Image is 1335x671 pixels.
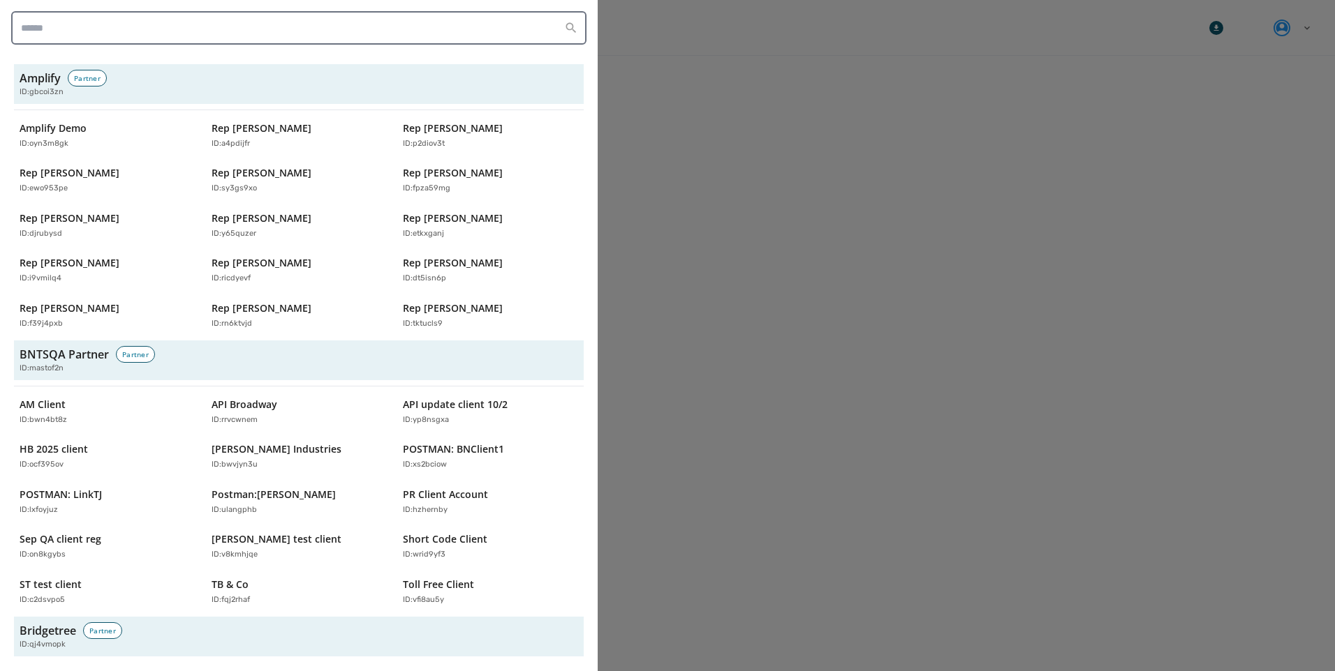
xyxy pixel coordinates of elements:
button: Sep QA client regID:on8kgybs [14,527,200,566]
button: Short Code ClientID:wrid9yf3 [397,527,584,566]
div: Partner [68,70,107,86]
p: API Broadway [212,398,277,412]
button: Rep [PERSON_NAME]ID:etkxganj [397,206,584,246]
p: Rep [PERSON_NAME] [212,166,311,180]
p: ID: oyn3m8gk [20,138,68,150]
button: Rep [PERSON_NAME]ID:tktucls9 [397,296,584,335]
p: Rep [PERSON_NAME] [20,211,119,225]
p: ID: hzhernby [403,504,448,516]
button: POSTMAN: LinkTJID:lxfoyjuz [14,482,200,522]
p: ID: wrid9yf3 [403,549,445,561]
p: Rep [PERSON_NAME] [212,121,311,135]
p: ID: rrvcwnem [212,414,258,426]
p: ID: bwn4bt8z [20,414,67,426]
p: POSTMAN: BNClient1 [403,442,504,456]
p: ID: on8kgybs [20,549,66,561]
p: ID: vfi8au5y [403,594,444,606]
button: Rep [PERSON_NAME]ID:a4pdijfr [206,116,392,156]
p: Rep [PERSON_NAME] [212,256,311,270]
span: ID: mastof2n [20,363,64,375]
button: ST test clientID:c2dsvpo5 [14,572,200,612]
p: Rep [PERSON_NAME] [212,301,311,315]
h3: BNTSQA Partner [20,346,109,363]
button: Rep [PERSON_NAME]ID:i9vmilq4 [14,250,200,290]
button: BNTSQA PartnerPartnerID:mastof2n [14,340,584,380]
p: Rep [PERSON_NAME] [403,121,503,135]
p: Toll Free Client [403,578,474,591]
button: Rep [PERSON_NAME]ID:ricdyevf [206,250,392,290]
p: ID: p2diov3t [403,138,445,150]
p: Rep [PERSON_NAME] [403,166,503,180]
h3: Amplify [20,70,61,86]
button: Toll Free ClientID:vfi8au5y [397,572,584,612]
p: ID: ulangphb [212,504,257,516]
button: Rep [PERSON_NAME]ID:djrubysd [14,206,200,246]
p: Sep QA client reg [20,532,101,546]
p: ST test client [20,578,82,591]
button: API update client 10/2ID:yp8nsgxa [397,392,584,432]
p: POSTMAN: LinkTJ [20,488,102,502]
button: Rep [PERSON_NAME]ID:f39j4pxb [14,296,200,335]
button: Rep [PERSON_NAME]ID:y65quzer [206,206,392,246]
p: ID: etkxganj [403,228,444,240]
button: Rep [PERSON_NAME]ID:fpza59mg [397,160,584,200]
button: POSTMAN: BNClient1ID:xs2bciow [397,437,584,476]
p: ID: fqj2rhaf [212,594,250,606]
button: Rep [PERSON_NAME]ID:sy3gs9xo [206,160,392,200]
p: ID: ocf395ov [20,459,64,471]
button: [PERSON_NAME] IndustriesID:bwvjyn3u [206,437,392,476]
button: [PERSON_NAME] test clientID:v8kmhjqe [206,527,392,566]
p: ID: c2dsvpo5 [20,594,65,606]
button: AM ClientID:bwn4bt8z [14,392,200,432]
span: ID: qj4vmopk [20,639,66,651]
p: Amplify Demo [20,121,87,135]
button: Rep [PERSON_NAME]ID:p2diov3t [397,116,584,156]
button: Rep [PERSON_NAME]ID:dt5isn6p [397,250,584,290]
p: ID: dt5isn6p [403,273,446,285]
button: Postman:[PERSON_NAME]ID:ulangphb [206,482,392,522]
span: ID: gbcoi3zn [20,86,64,98]
button: AmplifyPartnerID:gbcoi3zn [14,64,584,104]
p: AM Client [20,398,66,412]
p: ID: yp8nsgxa [403,414,449,426]
button: Rep [PERSON_NAME]ID:rn6ktvjd [206,296,392,335]
p: ID: xs2bciow [403,459,447,471]
p: HB 2025 client [20,442,88,456]
p: ID: y65quzer [212,228,256,240]
button: Rep [PERSON_NAME]ID:ewo953pe [14,160,200,200]
p: Short Code Client [403,532,487,546]
p: Rep [PERSON_NAME] [403,211,503,225]
p: ID: fpza59mg [403,183,450,195]
p: [PERSON_NAME] test client [212,532,341,546]
button: BridgetreePartnerID:qj4vmopk [14,617,584,656]
p: Rep [PERSON_NAME] [20,166,119,180]
button: API BroadwayID:rrvcwnem [206,392,392,432]
p: ID: bwvjyn3u [212,459,258,471]
button: HB 2025 clientID:ocf395ov [14,437,200,476]
p: ID: rn6ktvjd [212,318,252,330]
div: Partner [116,346,155,363]
p: Postman:[PERSON_NAME] [212,488,336,502]
p: Rep [PERSON_NAME] [403,256,503,270]
p: Rep [PERSON_NAME] [20,256,119,270]
button: TB & CoID:fqj2rhaf [206,572,392,612]
p: Rep [PERSON_NAME] [20,301,119,315]
button: Amplify DemoID:oyn3m8gk [14,116,200,156]
p: [PERSON_NAME] Industries [212,442,341,456]
p: ID: sy3gs9xo [212,183,257,195]
p: ID: djrubysd [20,228,62,240]
p: TB & Co [212,578,249,591]
p: ID: i9vmilq4 [20,273,61,285]
p: ID: tktucls9 [403,318,443,330]
p: Rep [PERSON_NAME] [403,301,503,315]
p: ID: a4pdijfr [212,138,250,150]
p: ID: ricdyevf [212,273,251,285]
p: API update client 10/2 [403,398,508,412]
p: Rep [PERSON_NAME] [212,211,311,225]
div: Partner [83,622,122,639]
h3: Bridgetree [20,622,76,639]
p: ID: ewo953pe [20,183,68,195]
p: ID: f39j4pxb [20,318,63,330]
p: ID: lxfoyjuz [20,504,58,516]
p: PR Client Account [403,488,488,502]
